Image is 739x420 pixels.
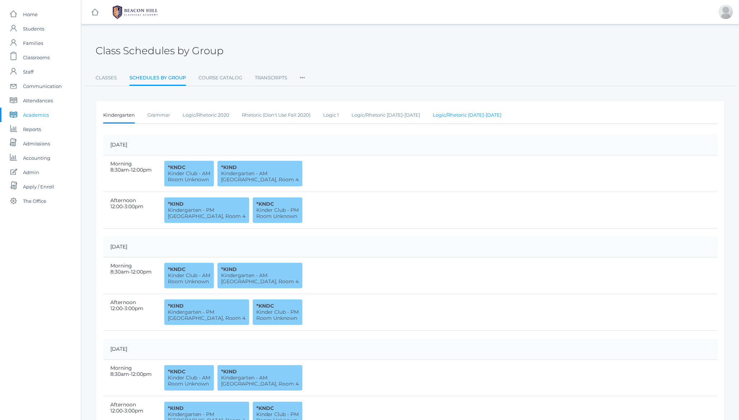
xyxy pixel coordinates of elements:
span: Students [23,22,44,36]
div: Kindergarten - PM [GEOGRAPHIC_DATA], Room 4 [164,299,249,325]
span: Apply / Enroll [23,179,54,194]
a: Course Catalog [198,71,242,85]
a: *KINDKindergarten - PM[GEOGRAPHIC_DATA], Room 4 [164,197,253,227]
div: Kindergarten - PM [GEOGRAPHIC_DATA], Room 4 [164,197,249,223]
b: *KIND [221,266,237,272]
a: *KNDCKinder Club - AMRoom Unknown [164,161,217,190]
span: Home [23,7,38,22]
b: *KNDC [256,201,274,207]
b: *KNDC [256,303,274,309]
div: Kinder Club - AM Room Unknown [164,161,214,186]
a: *KNDCKinder Club - AMRoom Unknown [164,263,217,292]
h2: Class Schedules by Group [96,45,224,56]
a: *KINDKindergarten - AM[GEOGRAPHIC_DATA], Room 4 [217,263,306,292]
div: Kindergarten - AM [GEOGRAPHIC_DATA], Room 4 [217,263,302,288]
b: *KIND [168,201,184,207]
img: BHCALogos-05-308ed15e86a5a0abce9b8dd61676a3503ac9727e845dece92d48e8588c001991.png [108,3,162,21]
a: *KINDKindergarten - AM[GEOGRAPHIC_DATA], Room 4 [217,365,306,394]
a: Rhetoric (Don't Use Fall 2020) [242,108,311,122]
b: *KNDC [256,405,274,411]
td: Morning 8:30am-12:00pm [103,257,157,294]
td: Afternoon 12:00-3:00pm [103,192,157,228]
a: Logic/Rhetoric 2020 [183,108,229,122]
a: *KNDCKinder Club - PMRoom Unknown [253,197,306,227]
span: Academics [23,108,49,122]
a: *KNDCKinder Club - PMRoom Unknown [253,299,306,328]
a: *KINDKindergarten - AM[GEOGRAPHIC_DATA], Room 4 [217,161,306,190]
span: Communication [23,79,62,93]
b: *KIND [168,405,184,411]
div: Kinder Club - PM Room Unknown [253,197,302,223]
span: Admin [23,165,39,179]
div: Kindergarten - AM [GEOGRAPHIC_DATA], Room 4 [217,365,302,391]
a: Logic/Rhetoric [DATE]-[DATE] [352,108,420,122]
b: *KNDC [168,266,185,272]
span: Attendances [23,93,53,108]
div: Kinder Club - AM Room Unknown [164,263,214,288]
a: *KINDKindergarten - PM[GEOGRAPHIC_DATA], Room 4 [164,299,253,328]
span: Classrooms [23,50,50,65]
div: Kinder Club - AM Room Unknown [164,365,214,391]
td: Afternoon 12:00-3:00pm [103,294,157,331]
span: Staff [23,65,33,79]
td: Morning 8:30am-12:00pm [103,155,157,192]
b: *KNDC [168,164,185,171]
a: Grammar [147,108,170,122]
a: Transcripts [255,71,287,85]
span: Accounting [23,151,50,165]
a: Logic 1 [323,108,339,122]
td: Morning 8:30am-12:00pm [103,359,157,396]
span: Families [23,36,43,50]
th: [DATE] [103,135,717,155]
div: Kinder Club - PM Room Unknown [253,299,302,325]
a: Kindergarten [103,108,135,123]
b: *KIND [221,164,237,171]
span: Admissions [23,136,50,151]
b: *KIND [168,303,184,309]
a: Classes [96,71,117,85]
a: Logic/Rhetoric [DATE]-[DATE] [433,108,501,122]
div: Kindergarten - AM [GEOGRAPHIC_DATA], Room 4 [217,161,302,186]
a: *KNDCKinder Club - AMRoom Unknown [164,365,217,394]
div: Jason Roberts [719,5,733,19]
span: Reports [23,122,41,136]
a: Schedules By Group [129,71,186,86]
th: [DATE] [103,237,717,257]
th: [DATE] [103,339,717,360]
b: *KIND [221,368,237,375]
b: *KNDC [168,368,185,375]
span: The Office [23,194,46,208]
